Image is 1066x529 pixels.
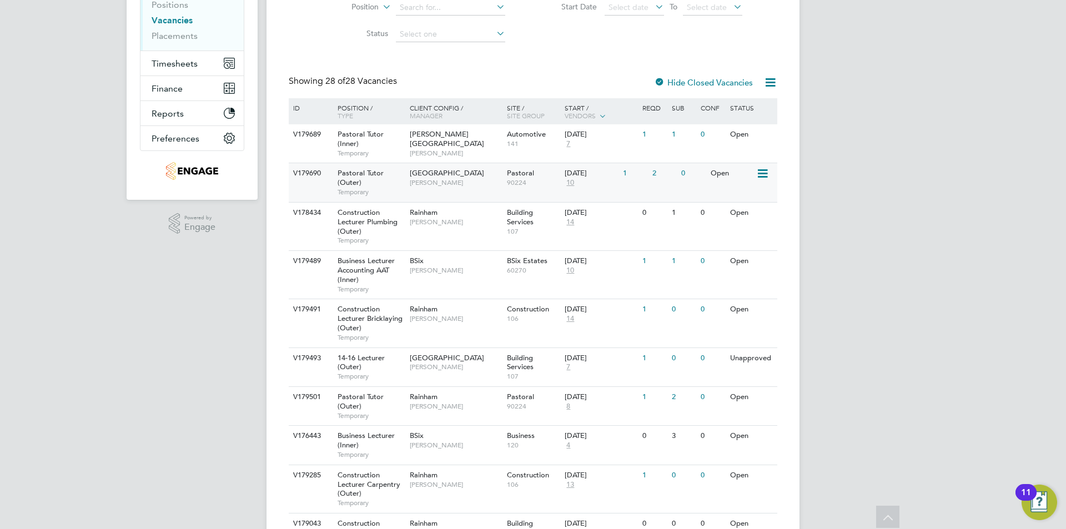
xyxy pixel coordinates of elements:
[410,304,438,314] span: Rainham
[565,441,572,450] span: 4
[338,168,384,187] span: Pastoral Tutor (Outer)
[338,256,395,284] span: Business Lecturer Accounting AAT (Inner)
[324,28,388,38] label: Status
[669,387,698,407] div: 2
[565,354,637,363] div: [DATE]
[650,163,678,184] div: 2
[609,2,648,12] span: Select date
[289,75,399,87] div: Showing
[698,299,727,320] div: 0
[669,203,698,223] div: 1
[654,77,753,88] label: Hide Closed Vacancies
[565,256,637,266] div: [DATE]
[290,251,329,271] div: V179489
[669,98,698,117] div: Sub
[669,124,698,145] div: 1
[565,314,576,324] span: 14
[640,203,668,223] div: 0
[290,203,329,223] div: V178434
[640,299,668,320] div: 1
[290,426,329,446] div: V176443
[533,2,597,12] label: Start Date
[507,168,534,178] span: Pastoral
[410,470,438,480] span: Rainham
[338,236,404,245] span: Temporary
[338,372,404,381] span: Temporary
[290,348,329,369] div: V179493
[565,362,572,372] span: 7
[410,441,501,450] span: [PERSON_NAME]
[407,98,504,125] div: Client Config /
[640,465,668,486] div: 1
[727,203,776,223] div: Open
[338,353,385,372] span: 14-16 Lecturer (Outer)
[565,480,576,490] span: 13
[140,162,244,180] a: Go to home page
[708,163,756,184] div: Open
[565,431,637,441] div: [DATE]
[669,426,698,446] div: 3
[338,111,353,120] span: Type
[1021,492,1031,507] div: 11
[410,480,501,489] span: [PERSON_NAME]
[184,223,215,232] span: Engage
[507,129,546,139] span: Automotive
[698,387,727,407] div: 0
[410,392,438,401] span: Rainham
[565,111,596,120] span: Vendors
[507,441,560,450] span: 120
[507,353,534,372] span: Building Services
[727,124,776,145] div: Open
[338,208,398,236] span: Construction Lecturer Plumbing (Outer)
[140,126,244,150] button: Preferences
[338,129,384,148] span: Pastoral Tutor (Inner)
[410,431,424,440] span: BSix
[507,304,549,314] span: Construction
[410,129,484,148] span: [PERSON_NAME][GEOGRAPHIC_DATA]
[565,130,637,139] div: [DATE]
[338,392,384,411] span: Pastoral Tutor (Outer)
[410,402,501,411] span: [PERSON_NAME]
[140,76,244,100] button: Finance
[507,139,560,148] span: 141
[698,124,727,145] div: 0
[410,218,501,226] span: [PERSON_NAME]
[410,208,438,217] span: Rainham
[338,304,403,332] span: Construction Lecturer Bricklaying (Outer)
[152,31,198,41] a: Placements
[727,387,776,407] div: Open
[507,208,534,226] span: Building Services
[727,465,776,486] div: Open
[727,348,776,369] div: Unapproved
[325,75,397,87] span: 28 Vacancies
[410,111,443,120] span: Manager
[565,178,576,188] span: 10
[152,58,198,69] span: Timesheets
[184,213,215,223] span: Powered by
[140,51,244,75] button: Timesheets
[727,98,776,117] div: Status
[410,256,424,265] span: BSix
[669,299,698,320] div: 0
[565,402,572,411] span: 8
[565,471,637,480] div: [DATE]
[507,392,534,401] span: Pastoral
[152,108,184,119] span: Reports
[727,251,776,271] div: Open
[669,348,698,369] div: 0
[698,426,727,446] div: 0
[338,149,404,158] span: Temporary
[290,163,329,184] div: V179690
[169,213,216,234] a: Powered byEngage
[698,251,727,271] div: 0
[338,188,404,197] span: Temporary
[410,178,501,187] span: [PERSON_NAME]
[507,402,560,411] span: 90224
[338,285,404,294] span: Temporary
[565,218,576,227] span: 14
[640,98,668,117] div: Reqd
[687,2,727,12] span: Select date
[669,251,698,271] div: 1
[507,227,560,236] span: 107
[565,208,637,218] div: [DATE]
